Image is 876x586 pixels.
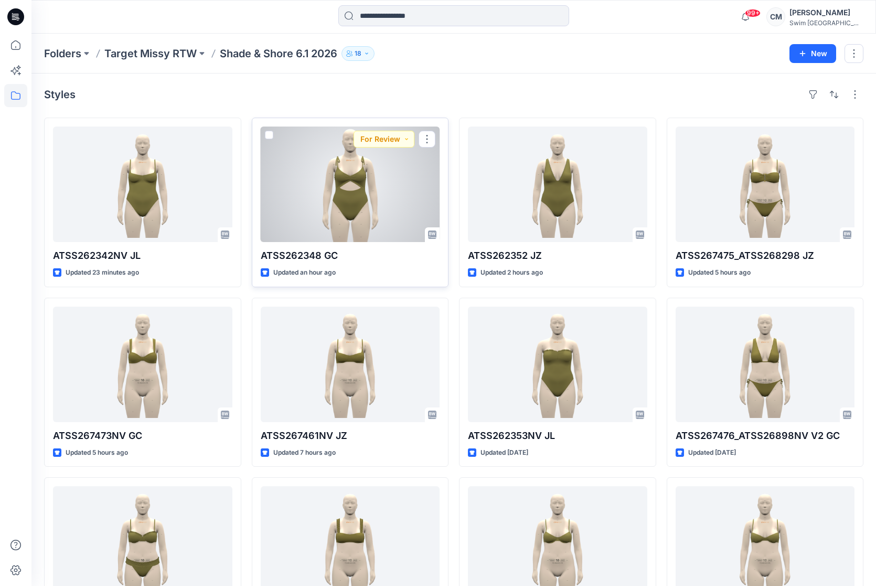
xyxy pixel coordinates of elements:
[261,307,440,422] a: ATSS267461NV JZ
[104,46,197,61] a: Target Missy RTW
[53,127,232,242] a: ATSS262342NV JL
[789,6,863,19] div: [PERSON_NAME]
[468,307,647,422] a: ATSS262353NV JL
[688,447,736,458] p: Updated [DATE]
[273,267,336,278] p: Updated an hour ago
[676,307,855,422] a: ATSS267476_ATSS26898NV V2 GC
[676,428,855,443] p: ATSS267476_ATSS26898NV V2 GC
[468,428,647,443] p: ATSS262353NV JL
[261,428,440,443] p: ATSS267461NV JZ
[480,267,543,278] p: Updated 2 hours ago
[66,447,128,458] p: Updated 5 hours ago
[53,428,232,443] p: ATSS267473NV GC
[789,44,836,63] button: New
[341,46,375,61] button: 18
[766,7,785,26] div: CM
[789,19,863,27] div: Swim [GEOGRAPHIC_DATA]
[261,248,440,263] p: ATSS262348 GC
[745,9,761,17] span: 99+
[53,307,232,422] a: ATSS267473NV GC
[688,267,751,278] p: Updated 5 hours ago
[676,127,855,242] a: ATSS267475_ATSS268298 JZ
[44,88,76,101] h4: Styles
[261,127,440,242] a: ATSS262348 GC
[676,248,855,263] p: ATSS267475_ATSS268298 JZ
[468,248,647,263] p: ATSS262352 JZ
[355,48,361,59] p: 18
[273,447,336,458] p: Updated 7 hours ago
[66,267,139,278] p: Updated 23 minutes ago
[480,447,528,458] p: Updated [DATE]
[220,46,337,61] p: Shade & Shore 6.1 2026
[53,248,232,263] p: ATSS262342NV JL
[468,127,647,242] a: ATSS262352 JZ
[44,46,81,61] a: Folders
